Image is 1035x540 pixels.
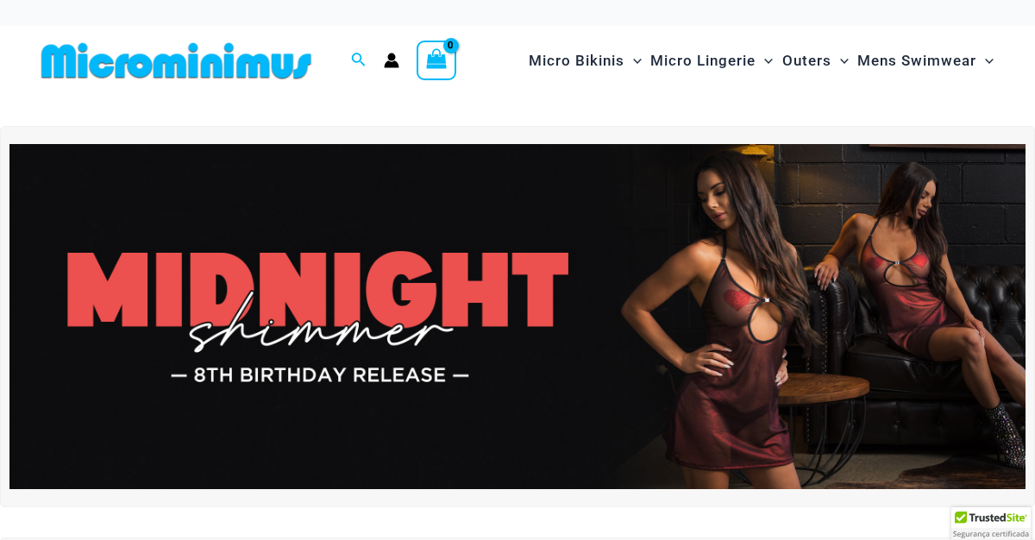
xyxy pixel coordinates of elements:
span: Menu Toggle [756,39,773,83]
a: Account icon link [384,53,399,68]
a: Search icon link [351,50,367,72]
a: View Shopping Cart, empty [417,41,456,80]
a: Micro BikinisMenu ToggleMenu Toggle [524,35,646,87]
span: Outers [782,39,831,83]
span: Menu Toggle [831,39,849,83]
span: Micro Lingerie [650,39,756,83]
a: Mens SwimwearMenu ToggleMenu Toggle [853,35,998,87]
span: Mens Swimwear [857,39,976,83]
span: Menu Toggle [624,39,642,83]
a: OutersMenu ToggleMenu Toggle [778,35,853,87]
span: Menu Toggle [976,39,994,83]
img: Midnight Shimmer Red Dress [9,144,1026,489]
nav: Site Navigation [522,32,1000,90]
span: Micro Bikinis [529,39,624,83]
a: Micro LingerieMenu ToggleMenu Toggle [646,35,777,87]
img: MM SHOP LOGO FLAT [34,41,318,80]
div: TrustedSite Certified [951,507,1031,540]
